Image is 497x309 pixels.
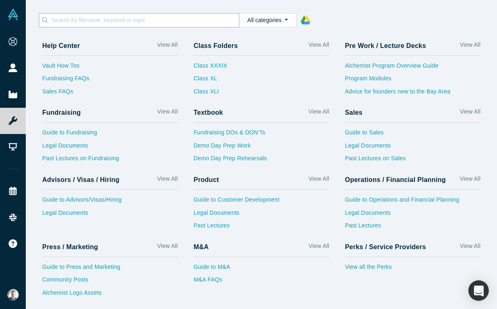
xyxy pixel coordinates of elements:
[193,42,238,50] h4: Class Folders
[42,128,178,141] a: Guide to Fundraising
[193,87,227,100] a: Class XLI
[42,176,119,184] h4: Advisors / Visas / Hiring
[157,41,178,52] a: View All
[460,242,480,254] a: View All
[51,15,239,25] input: Search by filename, keyword or topic
[157,175,178,186] a: View All
[460,175,480,186] a: View All
[308,41,329,52] a: View All
[345,195,481,209] a: Guide to Operations and Financial Planning
[42,42,80,50] h4: Help Center
[345,87,481,100] a: Advice for founders new to the Bay Area
[345,243,426,251] h4: Perks / Service Providers
[193,128,329,141] a: Fundraising DOs & DON’Ts
[345,109,362,116] h4: Sales
[308,242,329,254] a: View All
[345,176,446,184] h4: Operations / Financial Planning
[345,141,481,154] a: Legal Documents
[345,154,481,167] a: Past Lectures on Sales
[42,275,178,289] a: Community Posts
[193,209,329,222] a: Legal Documents
[193,221,329,234] a: Past Lectures
[345,74,481,87] a: Program Modules
[345,128,481,141] a: Guide to Sales
[42,209,178,222] a: Legal Documents
[42,87,178,100] a: Sales FAQs
[193,275,329,289] a: M&A FAQs
[42,263,178,276] a: Guide to Press and Marketing
[42,61,178,75] a: Vault How Tos
[193,154,329,167] a: Demo Day Prep Rehearsals
[345,209,481,222] a: Legal Documents
[42,195,178,209] a: Guide to Advisors/Visas/Hiring
[42,109,81,116] h4: Fundraising
[157,242,178,254] a: View All
[308,107,329,119] a: View All
[42,74,178,87] a: Fundraising FAQs
[42,289,178,302] a: Alchemist Logo Assets
[157,107,178,119] a: View All
[193,195,329,209] a: Guide to Customer Development
[193,109,223,116] h4: Textbook
[460,41,480,52] a: View All
[193,176,219,184] h4: Product
[460,107,480,119] a: View All
[42,243,98,251] h4: Press / Marketing
[345,263,481,276] a: View all the Perks
[7,9,19,20] img: Alchemist Vault Logo
[42,141,178,154] a: Legal Documents
[193,74,227,87] a: Class XL
[193,61,227,75] a: Class XXXIX
[193,263,329,276] a: Guide to M&A
[193,243,209,251] h4: M&A
[345,42,426,50] h4: Pre Work / Lecture Decks
[42,154,178,167] a: Past Lectures on Fundraising
[7,289,19,300] img: Martin Willemink's Account
[345,61,481,75] a: Alchemist Program Overview Guide
[308,175,329,186] a: View All
[193,141,329,154] a: Demo Day Prep Work
[239,13,297,27] button: All categories
[345,221,481,234] a: Past Lectures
